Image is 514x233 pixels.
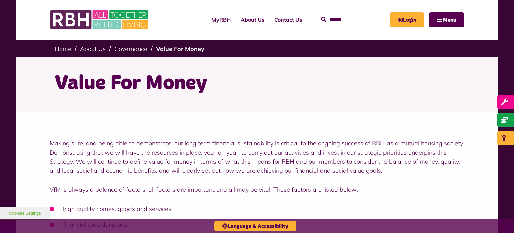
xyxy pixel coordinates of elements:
[114,45,147,53] a: Governance
[443,17,456,23] span: Menu
[429,12,464,27] button: Navigation
[269,11,307,29] a: Contact Us
[156,45,204,53] a: Value For Money
[484,203,514,233] iframe: Netcall Web Assistant for live chat
[80,45,106,53] a: About Us
[50,185,464,194] p: VfM is always a balance of factors, all factors are important and all may be vital. These factors...
[50,7,150,33] img: RBH
[50,139,464,175] p: Making sure, and being able to demonstrate, our long term financial sustainability is critical to...
[50,204,464,213] li: high quality homes, goods and services
[390,12,424,27] a: MyRBH
[55,70,459,97] h1: Value For Money
[214,221,296,231] button: Language & Accessibility
[236,11,269,29] a: About Us
[206,11,236,29] a: MyRBH
[55,45,71,53] a: Home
